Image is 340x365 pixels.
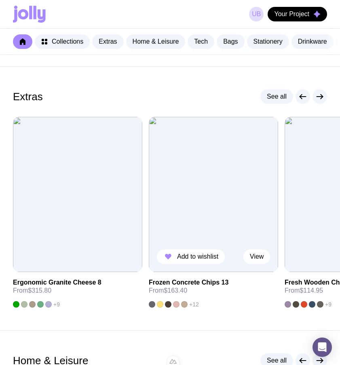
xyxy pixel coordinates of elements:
[35,34,90,49] a: Collections
[243,249,270,264] a: View
[149,287,187,295] span: From
[13,287,51,295] span: From
[268,7,327,21] button: Your Project
[291,34,334,49] a: Drinkware
[13,91,43,103] h2: Extras
[164,287,187,294] span: $163.40
[247,34,289,49] a: Stationery
[13,272,142,308] a: Ergonomic Granite Cheese 8From$315.80+9
[28,287,51,294] span: $315.80
[189,301,199,308] span: +12
[285,287,323,295] span: From
[188,34,214,49] a: Tech
[126,34,186,49] a: Home & Leisure
[149,278,228,287] h3: Frozen Concrete Chips 13
[300,287,323,294] span: $114.95
[52,38,83,46] span: Collections
[13,278,101,287] h3: Ergonomic Granite Cheese 8
[274,10,309,18] span: Your Project
[260,89,293,104] a: See all
[92,34,123,49] a: Extras
[249,7,264,21] a: uB
[149,272,278,308] a: Frozen Concrete Chips 13From$163.40+12
[53,301,60,308] span: +9
[177,253,218,261] span: Add to wishlist
[325,301,332,308] span: +9
[157,249,225,264] button: Add to wishlist
[313,338,332,357] div: Open Intercom Messenger
[217,34,244,49] a: Bags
